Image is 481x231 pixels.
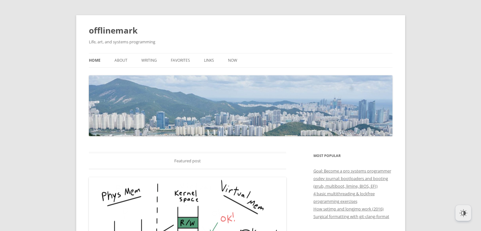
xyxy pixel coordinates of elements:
[313,168,391,174] a: Goal: Become a pro systems programmer
[313,176,388,189] a: osdev journal: bootloaders and booting (grub, multiboot, limine, BIOS, EFI)
[89,152,287,170] div: Featured post
[313,191,375,204] a: 4 basic multithreading & lockfree programming exercises
[141,53,157,67] a: Writing
[228,53,237,67] a: Now
[89,23,138,38] a: offlinemark
[313,206,384,212] a: How setjmp and longjmp work (2016)
[89,53,101,67] a: Home
[171,53,190,67] a: Favorites
[114,53,127,67] a: About
[204,53,214,67] a: Links
[313,152,392,159] h3: Most Popular
[89,75,392,136] img: offlinemark
[89,38,392,46] h2: Life, art, and systems programming
[313,214,389,219] a: Surgical formatting with git-clang-format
